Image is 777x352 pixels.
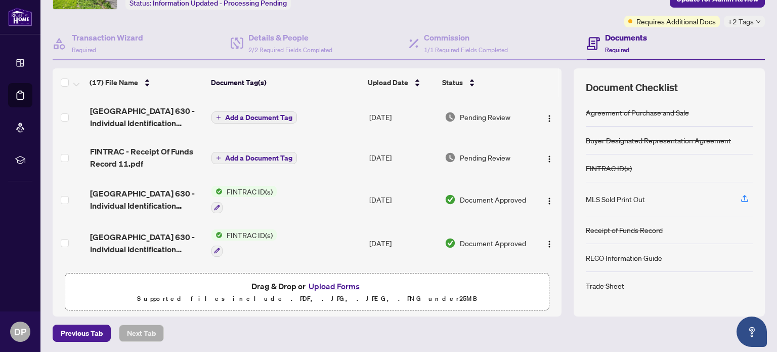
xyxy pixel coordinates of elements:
span: Pending Review [460,152,510,163]
img: Document Status [445,152,456,163]
span: Pending Review [460,111,510,123]
h4: Documents [605,31,647,44]
span: Requires Additional Docs [636,16,716,27]
button: Add a Document Tag [211,152,297,164]
th: Status [438,68,532,97]
span: [GEOGRAPHIC_DATA] 630 - Individual Identification Information Record 67.pdf [90,231,204,255]
span: Upload Date [368,77,408,88]
button: Add a Document Tag [211,111,297,124]
img: Document Status [445,194,456,205]
img: Status Icon [211,186,223,197]
button: Previous Tab [53,325,111,342]
span: Previous Tab [61,325,103,341]
td: [DATE] [365,265,441,308]
button: Open asap [737,317,767,347]
div: FINTRAC ID(s) [586,163,632,174]
button: Upload Forms [306,280,363,293]
img: Document Status [445,111,456,123]
span: [GEOGRAPHIC_DATA] 630 - Individual Identification Information Record 67.pdf [90,105,204,129]
span: down [756,19,761,24]
p: Supported files include .PDF, .JPG, .JPEG, .PNG under 25 MB [71,293,543,305]
span: plus [216,155,221,161]
button: Status IconFINTRAC ID(s) [211,229,277,257]
td: [DATE] [365,97,441,137]
img: Logo [545,197,553,205]
span: Status [442,77,463,88]
button: Logo [541,191,557,208]
span: DP [14,325,26,339]
img: Logo [545,155,553,163]
img: Logo [545,240,553,248]
span: +2 Tags [728,16,754,27]
td: [DATE] [365,178,441,221]
img: Logo [545,114,553,123]
span: plus [216,115,221,120]
img: Status Icon [211,229,223,241]
span: (17) File Name [90,77,138,88]
button: Add a Document Tag [211,111,297,124]
div: Trade Sheet [586,280,624,291]
th: Upload Date [364,68,439,97]
span: Document Approved [460,194,526,205]
span: Document Approved [460,238,526,249]
img: Document Status [445,238,456,249]
div: MLS Sold Print Out [586,193,645,205]
button: Next Tab [119,325,164,342]
button: Logo [541,235,557,251]
img: logo [8,8,32,26]
span: FINTRAC ID(s) [223,229,277,241]
span: Drag & Drop or [251,280,363,293]
h4: Details & People [248,31,332,44]
th: (17) File Name [85,68,207,97]
span: 1/1 Required Fields Completed [424,46,508,54]
td: [DATE] [365,221,441,265]
h4: Commission [424,31,508,44]
button: Logo [541,149,557,166]
button: Add a Document Tag [211,151,297,165]
button: Logo [541,109,557,125]
h4: Transaction Wizard [72,31,143,44]
span: Document Checklist [586,81,678,95]
span: Add a Document Tag [225,114,292,121]
span: Required [605,46,629,54]
span: 2/2 Required Fields Completed [248,46,332,54]
div: RECO Information Guide [586,252,662,263]
th: Document Tag(s) [207,68,364,97]
button: Status IconFINTRAC ID(s) [211,186,277,213]
span: FINTRAC ID(s) [223,186,277,197]
div: Buyer Designated Representation Agreement [586,135,731,146]
span: Required [72,46,96,54]
span: Drag & Drop orUpload FormsSupported files include .PDF, .JPG, .JPEG, .PNG under25MB [65,273,549,311]
div: Receipt of Funds Record [586,224,663,236]
td: [DATE] [365,137,441,178]
span: Add a Document Tag [225,154,292,162]
div: Agreement of Purchase and Sale [586,107,689,118]
span: [GEOGRAPHIC_DATA] 630 - Individual Identification Information Record 68.pdf [90,187,204,212]
span: FINTRAC - Receipt Of Funds Record 11.pdf [90,145,204,170]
